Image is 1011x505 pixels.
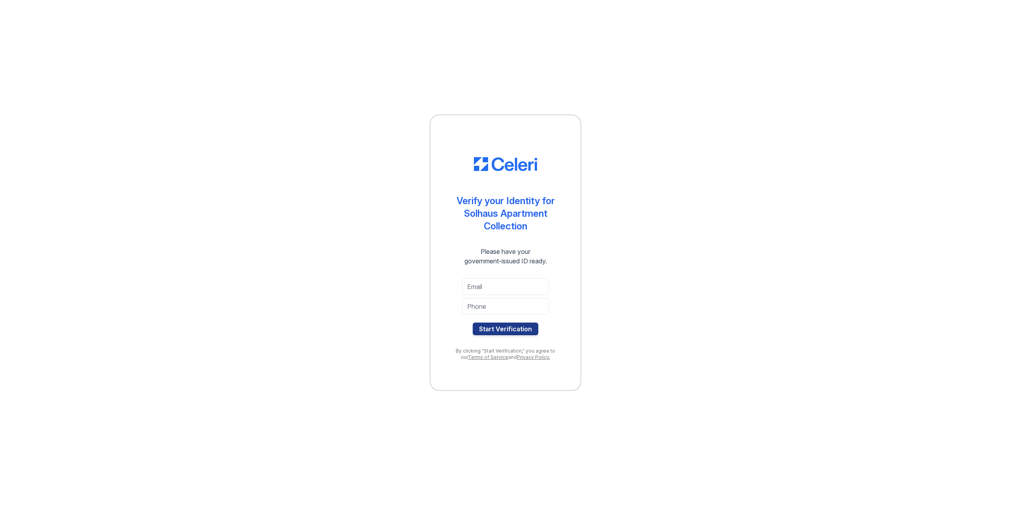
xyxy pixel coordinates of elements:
[462,278,549,295] input: Email
[474,157,537,171] img: CE_Logo_Blue-a8612792a0a2168367f1c8372b55b34899dd931a85d93a1a3d3e32e68fde9ad4.png
[446,348,565,360] div: By clicking "Start Verification," you agree to our and
[450,247,561,266] div: Please have your government-issued ID ready.
[517,354,550,360] a: Privacy Policy.
[473,323,538,335] button: Start Verification
[462,298,549,315] input: Phone
[446,195,565,233] div: Verify your Identity for Solhaus Apartment Collection
[468,354,508,360] a: Terms of Service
